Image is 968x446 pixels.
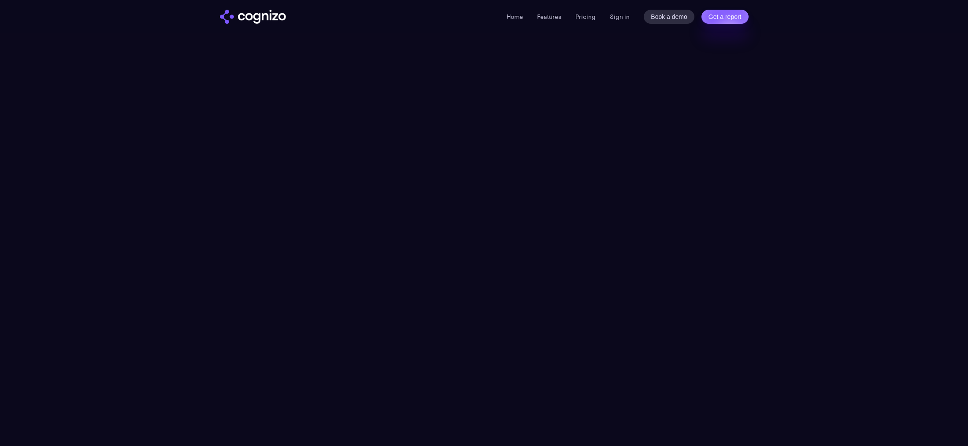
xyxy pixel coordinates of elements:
a: Features [537,13,561,21]
a: Pricing [575,13,596,21]
img: cognizo logo [220,10,286,24]
a: Home [507,13,523,21]
a: Get a report [701,10,749,24]
a: Book a demo [644,10,694,24]
a: Sign in [610,11,630,22]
